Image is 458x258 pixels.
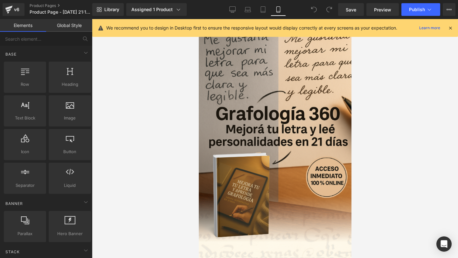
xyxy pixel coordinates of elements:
span: Button [51,148,89,155]
div: v6 [13,5,21,14]
button: More [443,3,455,16]
a: Laptop [240,3,255,16]
span: Separator [6,182,44,189]
p: We recommend you to design in Desktop first to ensure the responsive layout would display correct... [106,24,397,31]
button: Undo [308,3,320,16]
span: Heading [51,81,89,88]
span: Save [346,6,356,13]
div: Assigned 1 Product [131,6,182,13]
a: Product Pages [30,3,103,8]
a: Global Style [46,19,92,32]
span: Hero Banner [51,230,89,237]
a: Learn more [417,24,443,32]
span: Stack [5,249,20,255]
span: Product Page - [DATE] 21:18:06 [30,10,91,15]
a: v6 [3,3,24,16]
span: Icon [6,148,44,155]
span: Text Block [6,115,44,121]
span: Banner [5,200,24,207]
span: Base [5,51,17,57]
span: Preview [374,6,391,13]
a: Tablet [255,3,271,16]
a: Desktop [225,3,240,16]
button: Publish [401,3,440,16]
span: Parallax [6,230,44,237]
a: New Library [92,3,124,16]
span: Library [104,7,119,12]
button: Redo [323,3,336,16]
div: Open Intercom Messenger [436,236,452,252]
span: Publish [409,7,425,12]
a: Preview [366,3,399,16]
span: Liquid [51,182,89,189]
a: Mobile [271,3,286,16]
span: Row [6,81,44,88]
span: Image [51,115,89,121]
